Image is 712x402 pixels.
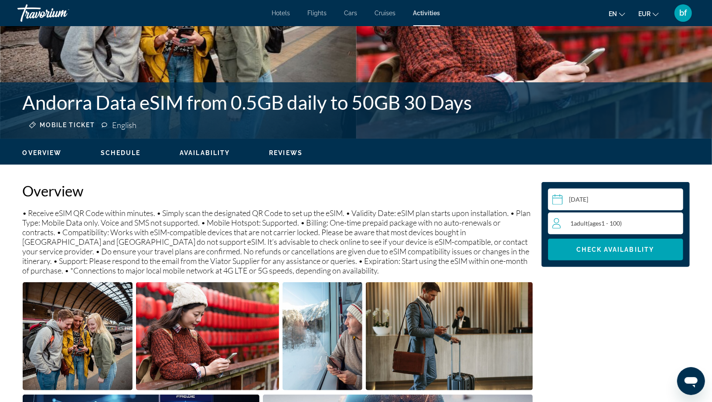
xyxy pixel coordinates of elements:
[680,9,687,17] span: bf
[23,182,533,199] h2: Overview
[40,122,95,128] span: Mobile ticket
[23,208,533,275] p: • Receive eSIM QR Code within minutes. • Simply scan the designated QR Code to set up the eSIM. •...
[23,149,62,157] button: Overview
[344,10,358,17] a: Cars
[23,91,550,114] h1: Andorra Data eSIM from 0.5GB daily to 50GB 30 Days
[413,10,440,17] a: Activities
[638,10,651,17] span: EUR
[112,120,139,130] div: English
[574,220,588,227] span: Adult
[17,2,105,24] a: Travorium
[375,10,396,17] a: Cruises
[590,220,602,227] span: ages
[23,149,62,156] span: Overview
[180,149,230,156] span: Availability
[23,282,133,391] button: Open full-screen image slider
[638,7,659,20] button: Change currency
[548,239,683,260] button: Check Availability
[180,149,230,157] button: Availability
[272,10,290,17] a: Hotels
[571,220,622,227] span: 1
[577,246,654,253] span: Check Availability
[269,149,303,157] button: Reviews
[672,4,695,22] button: User Menu
[136,282,279,391] button: Open full-screen image slider
[677,367,705,395] iframe: Botón para iniciar la ventana de mensajería
[308,10,327,17] a: Flights
[101,149,140,157] button: Schedule
[101,149,140,156] span: Schedule
[609,10,617,17] span: en
[366,282,533,391] button: Open full-screen image slider
[269,149,303,156] span: Reviews
[548,213,683,234] button: Travelers: 1 adult, 0 children
[588,220,622,227] span: ( 1 - 100)
[283,282,362,391] button: Open full-screen image slider
[609,7,625,20] button: Change language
